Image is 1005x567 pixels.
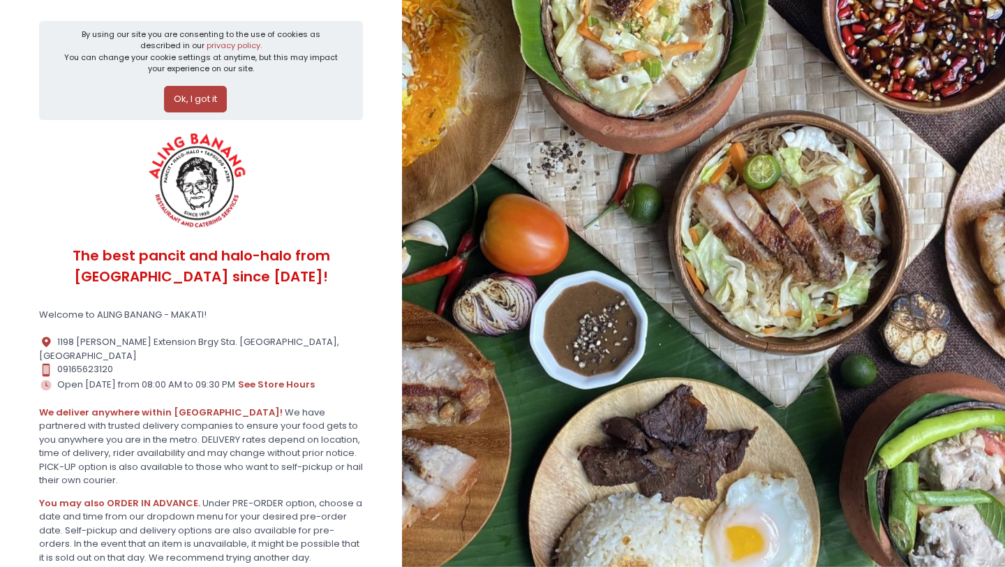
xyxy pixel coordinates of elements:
[39,234,363,299] div: The best pancit and halo-halo from [GEOGRAPHIC_DATA] since [DATE]!
[164,86,227,112] button: Ok, I got it
[39,377,363,392] div: Open [DATE] from 08:00 AM to 09:30 PM
[140,129,257,234] img: ALING BANANG
[39,496,200,510] b: You may also ORDER IN ADVANCE.
[39,362,363,376] div: 09165623120
[39,308,363,322] div: Welcome to ALING BANANG - MAKATI!
[39,406,283,419] b: We deliver anywhere within [GEOGRAPHIC_DATA]!
[237,377,315,392] button: see store hours
[39,335,363,363] div: 1198 [PERSON_NAME] Extension Brgy Sta. [GEOGRAPHIC_DATA], [GEOGRAPHIC_DATA]
[39,406,363,487] div: We have partnered with trusted delivery companies to ensure your food gets to you anywhere you ar...
[63,29,340,75] div: By using our site you are consenting to the use of cookies as described in our You can change you...
[39,496,363,565] div: Under PRE-ORDER option, choose a date and time from our dropdown menu for your desired pre-order ...
[207,40,262,51] a: privacy policy.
